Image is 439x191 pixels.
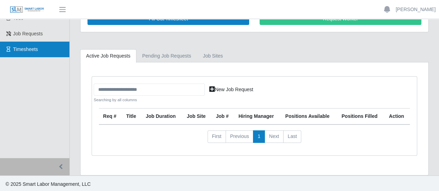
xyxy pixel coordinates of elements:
[205,84,258,96] a: New Job Request
[13,46,38,52] span: Timesheets
[142,108,183,125] th: Job Duration
[212,108,234,125] th: Job #
[197,49,229,63] a: job sites
[99,130,410,148] nav: pagination
[234,108,281,125] th: Hiring Manager
[99,108,122,125] th: Req #
[396,6,436,13] a: [PERSON_NAME]
[337,108,385,125] th: Positions Filled
[281,108,337,125] th: Positions Available
[94,97,205,103] small: Searching by all columns
[10,6,44,14] img: SLM Logo
[136,49,197,63] a: Pending Job Requests
[253,130,265,143] a: 1
[6,181,91,187] span: © 2025 Smart Labor Management, LLC
[122,108,142,125] th: Title
[385,108,410,125] th: Action
[80,49,136,63] a: Active Job Requests
[183,108,212,125] th: job site
[13,31,43,36] span: Job Requests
